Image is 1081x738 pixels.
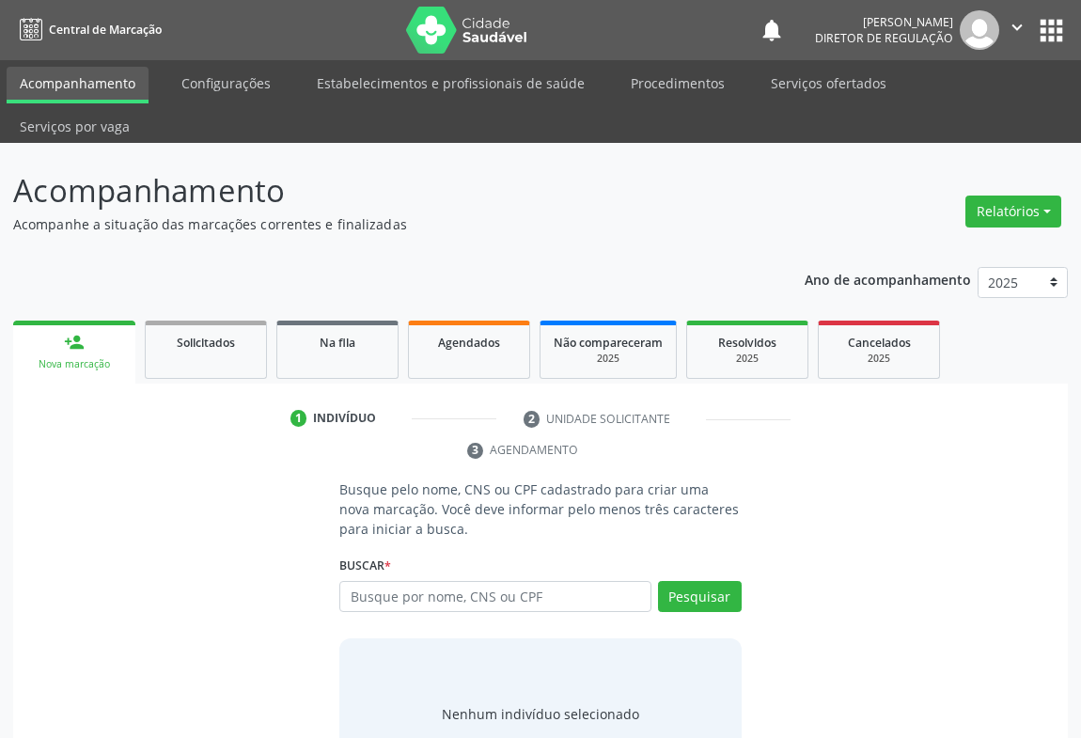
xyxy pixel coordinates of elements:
[339,581,651,613] input: Busque por nome, CNS ou CPF
[832,352,926,366] div: 2025
[999,10,1035,50] button: 
[290,410,307,427] div: 1
[758,67,900,100] a: Serviços ofertados
[13,214,751,234] p: Acompanhe a situação das marcações correntes e finalizadas
[304,67,598,100] a: Estabelecimentos e profissionais de saúde
[658,581,742,613] button: Pesquisar
[339,479,742,539] p: Busque pelo nome, CNS ou CPF cadastrado para criar uma nova marcação. Você deve informar pelo men...
[759,17,785,43] button: notifications
[960,10,999,50] img: img
[618,67,738,100] a: Procedimentos
[815,30,953,46] span: Diretor de regulação
[64,332,85,353] div: person_add
[1035,14,1068,47] button: apps
[7,110,143,143] a: Serviços por vaga
[26,357,122,371] div: Nova marcação
[313,410,376,427] div: Indivíduo
[7,67,149,103] a: Acompanhamento
[49,22,162,38] span: Central de Marcação
[438,335,500,351] span: Agendados
[815,14,953,30] div: [PERSON_NAME]
[320,335,355,351] span: Na fila
[848,335,911,351] span: Cancelados
[965,196,1061,228] button: Relatórios
[554,352,663,366] div: 2025
[168,67,284,100] a: Configurações
[177,335,235,351] span: Solicitados
[805,267,971,290] p: Ano de acompanhamento
[718,335,776,351] span: Resolvidos
[1007,17,1027,38] i: 
[700,352,794,366] div: 2025
[554,335,663,351] span: Não compareceram
[13,14,162,45] a: Central de Marcação
[339,552,391,581] label: Buscar
[13,167,751,214] p: Acompanhamento
[442,704,639,724] div: Nenhum indivíduo selecionado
